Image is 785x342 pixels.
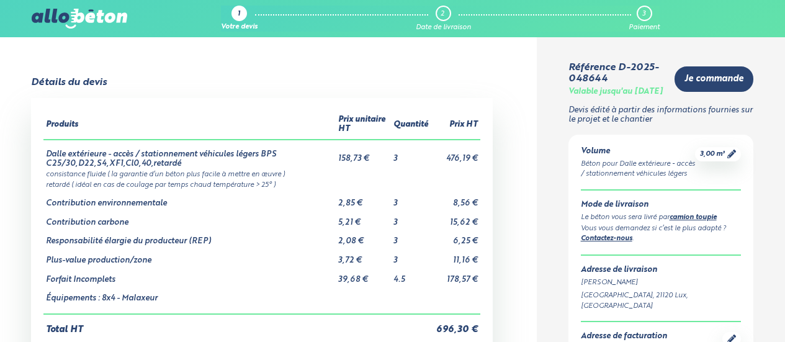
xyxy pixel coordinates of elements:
[431,209,480,228] td: 15,62 €
[431,189,480,209] td: 8,56 €
[336,140,391,168] td: 158,73 €
[684,74,743,84] span: Je commande
[670,214,717,221] a: camion toupie
[43,284,335,314] td: Équipements : 8x4 - Malaxeur
[431,314,480,335] td: 696,30 €
[336,227,391,246] td: 2,08 €
[221,24,258,32] div: Votre devis
[43,314,431,335] td: Total HT
[431,110,480,139] th: Prix HT
[581,277,742,288] div: [PERSON_NAME]
[391,189,431,209] td: 3
[675,294,771,328] iframe: Help widget launcher
[221,6,258,32] a: 1 Votre devis
[568,106,754,124] p: Devis édité à partir des informations fournies sur le projet et le chantier
[581,200,742,210] div: Mode de livraison
[431,266,480,285] td: 178,57 €
[629,24,660,32] div: Paiement
[581,159,696,180] div: Béton pour Dalle extérieure - accès / stationnement véhicules légers
[581,147,696,156] div: Volume
[391,227,431,246] td: 3
[581,235,632,242] a: Contactez-nous
[675,66,753,92] a: Je commande
[238,11,240,19] div: 1
[43,227,335,246] td: Responsabilité élargie du producteur (REP)
[431,140,480,168] td: 476,19 €
[43,209,335,228] td: Contribution carbone
[391,110,431,139] th: Quantité
[336,266,391,285] td: 39,68 €
[43,168,480,179] td: consistance fluide ( la garantie d’un béton plus facile à mettre en œuvre )
[581,223,742,245] div: Vous vous demandez si c’est le plus adapté ? .
[581,212,742,223] div: Le béton vous sera livré par
[568,88,663,97] div: Valable jusqu'au [DATE]
[43,189,335,209] td: Contribution environnementale
[31,77,107,88] div: Détails du devis
[391,266,431,285] td: 4.5
[43,179,480,189] td: retardé ( idéal en cas de coulage par temps chaud température > 25° )
[441,10,444,18] div: 2
[581,290,742,312] div: [GEOGRAPHIC_DATA], 21120 Lux, [GEOGRAPHIC_DATA]
[336,110,391,139] th: Prix unitaire HT
[43,110,335,139] th: Produits
[581,332,723,341] div: Adresse de facturation
[391,209,431,228] td: 3
[416,6,471,32] a: 2 Date de livraison
[568,62,665,85] div: Référence D-2025-048644
[642,10,645,18] div: 3
[431,227,480,246] td: 6,25 €
[43,246,335,266] td: Plus-value production/zone
[32,9,127,29] img: allobéton
[43,266,335,285] td: Forfait Incomplets
[391,246,431,266] td: 3
[336,246,391,266] td: 3,72 €
[581,266,742,275] div: Adresse de livraison
[431,246,480,266] td: 11,16 €
[391,140,431,168] td: 3
[416,24,471,32] div: Date de livraison
[629,6,660,32] a: 3 Paiement
[336,209,391,228] td: 5,21 €
[43,140,335,168] td: Dalle extérieure - accès / stationnement véhicules légers BPS C25/30,D22,S4,XF1,Cl0,40,retardé
[336,189,391,209] td: 2,85 €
